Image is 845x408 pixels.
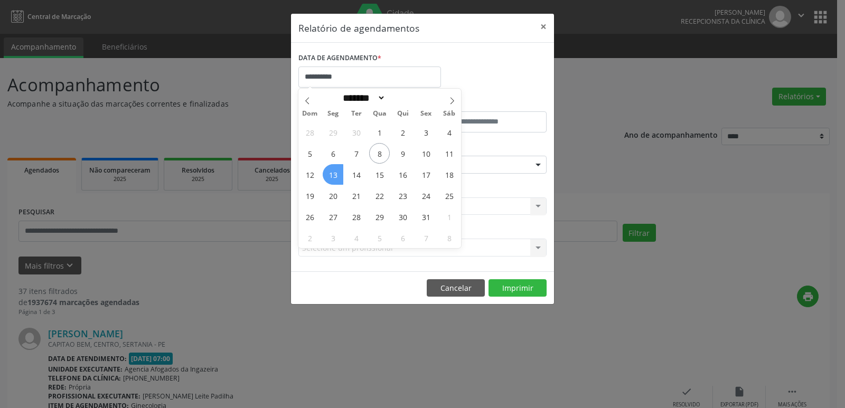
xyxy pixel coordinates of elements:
[299,164,320,185] span: Outubro 12, 2025
[439,122,459,143] span: Outubro 4, 2025
[392,164,413,185] span: Outubro 16, 2025
[369,206,390,227] span: Outubro 29, 2025
[439,185,459,206] span: Outubro 25, 2025
[416,185,436,206] span: Outubro 24, 2025
[392,206,413,227] span: Outubro 30, 2025
[298,50,381,67] label: DATA DE AGENDAMENTO
[299,227,320,248] span: Novembro 2, 2025
[369,143,390,164] span: Outubro 8, 2025
[533,14,554,40] button: Close
[299,143,320,164] span: Outubro 5, 2025
[416,164,436,185] span: Outubro 17, 2025
[416,227,436,248] span: Novembro 7, 2025
[323,143,343,164] span: Outubro 6, 2025
[386,92,420,103] input: Year
[369,185,390,206] span: Outubro 22, 2025
[299,206,320,227] span: Outubro 26, 2025
[439,143,459,164] span: Outubro 11, 2025
[392,227,413,248] span: Novembro 6, 2025
[416,143,436,164] span: Outubro 10, 2025
[346,206,367,227] span: Outubro 28, 2025
[323,206,343,227] span: Outubro 27, 2025
[299,122,320,143] span: Setembro 28, 2025
[323,185,343,206] span: Outubro 20, 2025
[392,185,413,206] span: Outubro 23, 2025
[489,279,547,297] button: Imprimir
[391,110,415,117] span: Qui
[415,110,438,117] span: Sex
[438,110,461,117] span: Sáb
[427,279,485,297] button: Cancelar
[392,122,413,143] span: Outubro 2, 2025
[346,185,367,206] span: Outubro 21, 2025
[346,143,367,164] span: Outubro 7, 2025
[323,122,343,143] span: Setembro 29, 2025
[369,122,390,143] span: Outubro 1, 2025
[416,122,436,143] span: Outubro 3, 2025
[345,110,368,117] span: Ter
[368,110,391,117] span: Qua
[416,206,436,227] span: Outubro 31, 2025
[425,95,547,111] label: ATÉ
[369,164,390,185] span: Outubro 15, 2025
[323,164,343,185] span: Outubro 13, 2025
[346,227,367,248] span: Novembro 4, 2025
[346,122,367,143] span: Setembro 30, 2025
[439,164,459,185] span: Outubro 18, 2025
[322,110,345,117] span: Seg
[369,227,390,248] span: Novembro 5, 2025
[298,21,419,35] h5: Relatório de agendamentos
[323,227,343,248] span: Novembro 3, 2025
[392,143,413,164] span: Outubro 9, 2025
[346,164,367,185] span: Outubro 14, 2025
[339,92,386,103] select: Month
[439,227,459,248] span: Novembro 8, 2025
[298,110,322,117] span: Dom
[439,206,459,227] span: Novembro 1, 2025
[299,185,320,206] span: Outubro 19, 2025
